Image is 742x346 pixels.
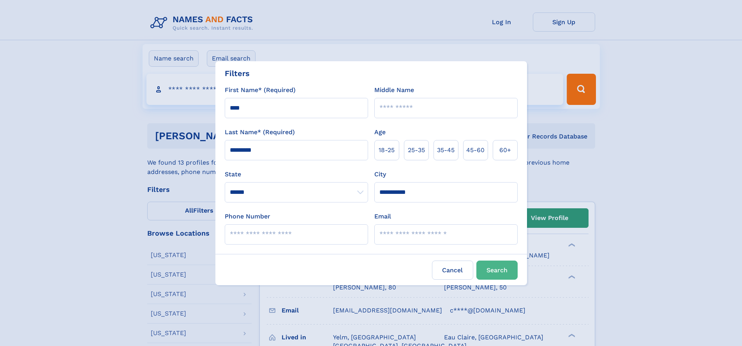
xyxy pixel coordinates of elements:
[432,261,473,280] label: Cancel
[408,145,425,155] span: 25‑35
[225,128,295,137] label: Last Name* (Required)
[225,67,250,79] div: Filters
[374,85,414,95] label: Middle Name
[225,170,368,179] label: State
[374,212,391,221] label: Email
[225,85,296,95] label: First Name* (Required)
[374,170,386,179] label: City
[437,145,455,155] span: 35‑45
[225,212,270,221] label: Phone Number
[466,145,485,155] span: 45‑60
[379,145,395,155] span: 18‑25
[374,128,386,137] label: Age
[476,261,518,280] button: Search
[499,145,511,155] span: 60+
